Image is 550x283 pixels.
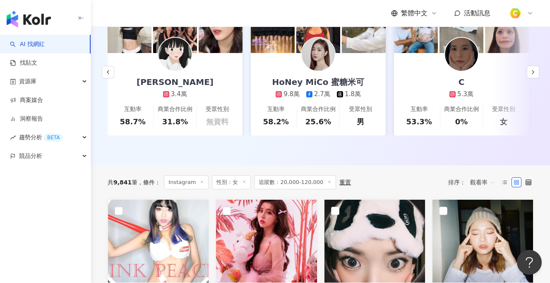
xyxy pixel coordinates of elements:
[19,128,63,147] span: 趨勢分析
[517,250,542,275] iframe: Help Scout Beacon - Open
[212,175,251,189] span: 性別：女
[507,5,523,21] img: %E6%96%B9%E5%BD%A2%E7%B4%94.png
[345,90,361,99] div: 1.8萬
[342,9,386,53] img: post-image
[432,200,533,283] img: KOL Avatar
[444,105,479,114] div: 商業合作比例
[10,96,43,104] a: 商案媒合
[357,116,364,127] div: 男
[44,133,63,142] div: BETA
[448,176,500,189] div: 排序：
[267,105,285,114] div: 互動率
[445,38,478,71] img: KOL Avatar
[128,76,222,88] div: [PERSON_NAME]
[296,9,340,53] img: post-image
[162,116,188,127] div: 31.8%
[492,105,515,114] div: 受眾性別
[10,59,37,67] a: 找貼文
[411,105,428,114] div: 互動率
[339,179,351,186] div: 重置
[314,90,330,99] div: 2.7萬
[10,115,43,123] a: 洞察報告
[7,11,51,27] img: logo
[305,116,331,127] div: 25.6%
[254,175,336,189] span: 追蹤數：20,000-120,000
[401,9,428,18] span: 繁體中文
[324,200,425,283] img: KOL Avatar
[199,9,243,53] img: post-image
[19,72,36,91] span: 資源庫
[19,147,42,165] span: 競品分析
[108,179,137,186] div: 共 筆
[470,176,495,189] span: 觀看率
[108,200,209,283] img: KOL Avatar
[251,53,386,135] a: HoNey MiCo 蜜糖米可9.8萬2.7萬1.8萬互動率58.2%商業合作比例25.6%受眾性別男
[137,179,161,186] span: 條件 ：
[10,135,16,140] span: rise
[108,9,151,53] img: post-image
[216,200,317,283] img: KOL Avatar
[251,9,295,53] img: post-image
[406,116,432,127] div: 53.3%
[485,9,529,53] img: post-image
[171,90,187,99] div: 3.4萬
[349,105,372,114] div: 受眾性別
[450,76,473,88] div: C
[394,9,438,53] img: post-image
[153,9,197,53] img: post-image
[158,105,192,114] div: 商業合作比例
[206,105,229,114] div: 受眾性別
[124,105,142,114] div: 互動率
[264,76,373,88] div: HoNey MiCo 蜜糖米可
[464,9,490,17] span: 活動訊息
[455,116,468,127] div: 0%
[263,116,288,127] div: 58.2%
[301,105,336,114] div: 商業合作比例
[440,9,483,53] img: post-image
[394,53,529,135] a: C5.3萬互動率53.3%商業合作比例0%受眾性別女
[302,38,335,71] img: KOL Avatar
[206,116,228,127] div: 無資料
[500,116,507,127] div: 女
[108,53,243,135] a: [PERSON_NAME]3.4萬互動率58.7%商業合作比例31.8%受眾性別無資料
[113,179,132,186] span: 9,841
[159,38,192,71] img: KOL Avatar
[457,90,473,99] div: 5.3萬
[120,116,145,127] div: 58.7%
[10,40,45,48] a: searchAI 找網紅
[164,175,209,189] span: Instagram
[283,90,300,99] div: 9.8萬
